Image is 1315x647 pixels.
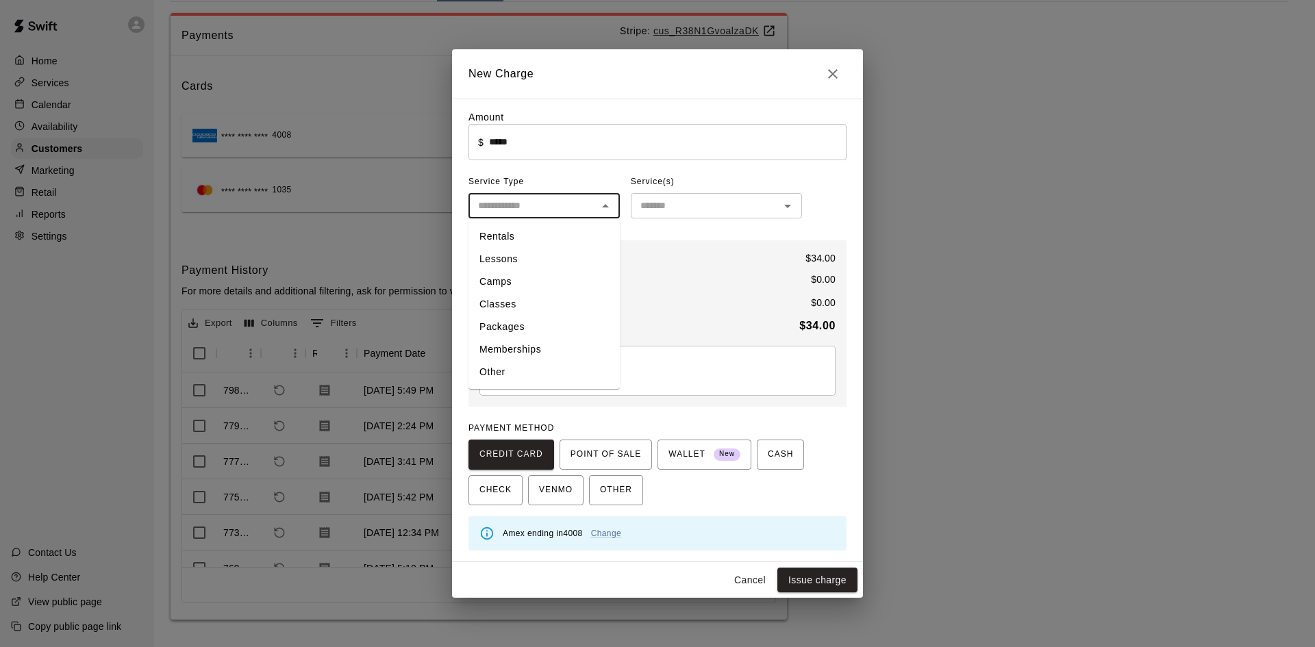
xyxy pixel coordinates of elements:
span: OTHER [600,479,632,501]
span: CHECK [479,479,512,501]
button: CHECK [468,475,523,505]
button: Issue charge [777,568,857,593]
li: Lessons [468,248,620,270]
span: POINT OF SALE [571,444,641,466]
span: VENMO [539,479,573,501]
span: New [714,445,740,464]
b: $ 34.00 [799,320,836,331]
li: Rentals [468,225,620,248]
button: CREDIT CARD [468,440,554,470]
li: Packages [468,316,620,338]
li: Other [468,361,620,383]
button: OTHER [589,475,643,505]
p: $ 0.00 [811,296,836,309]
button: VENMO [528,475,584,505]
button: CASH [757,440,804,470]
button: Close [819,60,847,88]
button: Open [778,196,797,216]
button: POINT OF SALE [560,440,652,470]
li: Memberships [468,338,620,361]
li: Classes [468,293,620,316]
label: Amount [468,112,504,123]
span: WALLET [668,444,740,466]
button: WALLET New [657,440,751,470]
p: $ 34.00 [805,251,836,265]
span: CREDIT CARD [479,444,543,466]
span: PAYMENT METHOD [468,423,554,433]
p: $ [478,136,484,149]
button: Cancel [728,568,772,593]
span: Amex ending in 4008 [503,529,621,538]
span: CASH [768,444,793,466]
span: Service(s) [631,171,675,193]
li: Camps [468,270,620,293]
button: Close [596,196,615,216]
span: Service Type [468,171,620,193]
h2: New Charge [452,49,863,99]
p: $ 0.00 [811,272,836,286]
a: Change [591,529,621,538]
